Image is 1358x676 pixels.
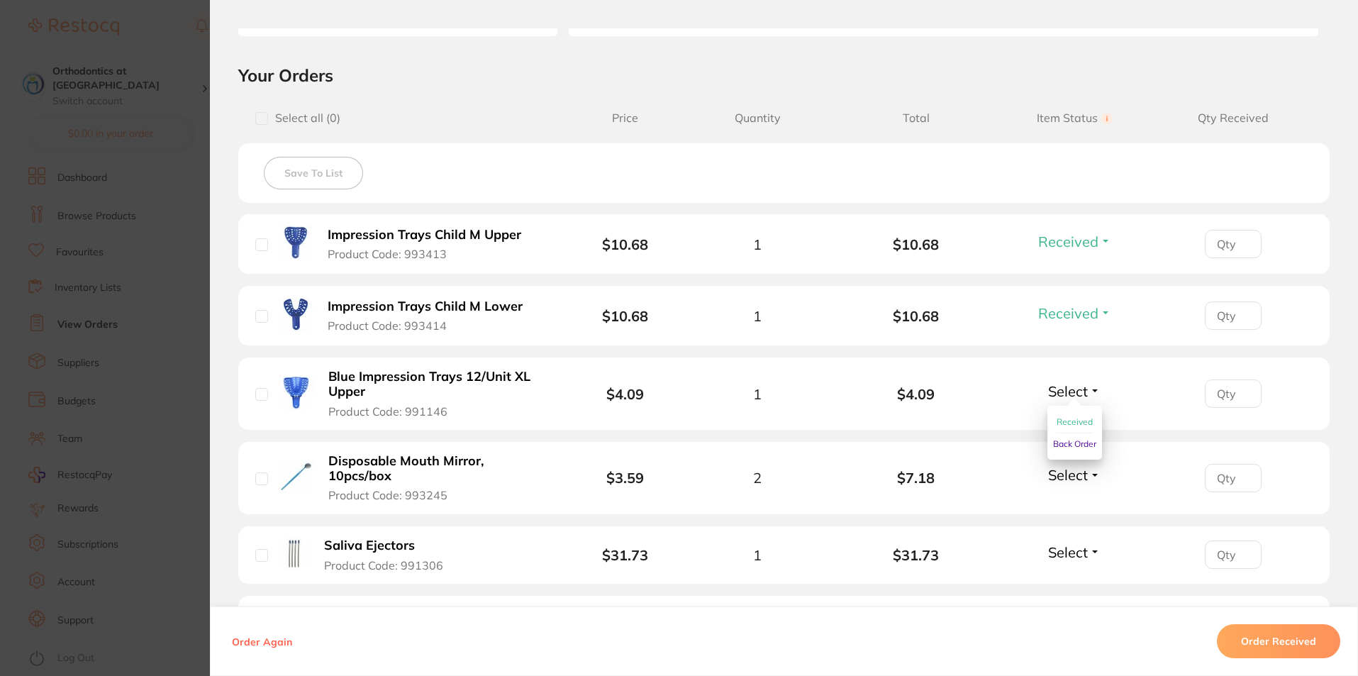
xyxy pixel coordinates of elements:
button: Order Received [1217,624,1340,658]
span: Received [1057,416,1093,427]
div: Message content [62,31,252,243]
h2: Your Orders [238,65,1330,86]
input: Qty [1205,301,1262,330]
span: Product Code: 993245 [328,489,447,502]
b: $7.18 [837,470,996,486]
p: Message from Restocq, sent 8m ago [62,249,252,262]
b: Blue Impression Trays 12/Unit XL Upper [328,370,547,399]
span: 1 [753,386,762,402]
img: Disposable Mouth Mirror, 10pcs/box [279,460,313,494]
button: Select [1044,543,1105,561]
span: Product Code: 991306 [324,559,443,572]
img: Impression Trays Child M Upper [279,226,313,260]
span: Item Status [996,111,1154,125]
button: Back Order [1053,433,1096,455]
span: 1 [753,308,762,324]
b: $4.09 [606,385,644,403]
span: Product Code: 991146 [328,405,447,418]
b: Impression Trays Child M Lower [328,299,523,314]
b: $10.68 [602,236,648,253]
div: Hi [PERSON_NAME], ​ Starting [DATE], we’re making some updates to our product offerings on the Re... [62,31,252,364]
button: Select [1044,466,1105,484]
input: Qty [1205,379,1262,408]
span: Select all ( 0 ) [268,111,340,125]
button: Disposable Mouth Mirror, 10pcs/box Product Code: 993245 [324,453,552,503]
img: Saliva Ejectors [279,538,309,569]
img: Impression Trays Child M Lower [279,297,313,331]
b: $31.73 [837,547,996,563]
button: Received [1034,233,1115,250]
button: Saliva Ejectors Product Code: 991306 [320,538,462,572]
input: Qty [1205,464,1262,492]
button: Blue Impression Trays 12/Unit XL Upper Product Code: 991146 [324,369,552,419]
button: Save To List [264,157,363,189]
span: Qty Received [1154,111,1313,125]
b: $4.09 [837,386,996,402]
span: Quantity [678,111,837,125]
img: Profile image for Restocq [32,34,55,57]
span: 1 [753,236,762,253]
span: Received [1038,304,1098,322]
span: Select [1048,466,1088,484]
input: Qty [1205,541,1262,569]
span: Product Code: 993413 [328,248,447,260]
span: Received [1038,233,1098,250]
input: Qty [1205,230,1262,258]
b: $10.68 [837,308,996,324]
img: Blue Impression Trays 12/Unit XL Upper [279,375,313,410]
span: Total [837,111,996,125]
b: $10.68 [837,236,996,253]
button: Impression Trays Child M Upper Product Code: 993413 [323,227,537,262]
span: 2 [753,470,762,486]
button: Impression Trays Child M Lower Product Code: 993414 [323,299,538,333]
button: Select [1044,382,1105,400]
span: Product Code: 993414 [328,319,447,332]
span: 1 [753,547,762,563]
b: Saliva Ejectors [324,538,415,553]
b: $31.73 [602,546,648,564]
span: Select [1048,382,1088,400]
span: Select [1048,543,1088,561]
div: message notification from Restocq, 8m ago. Hi Penrith, ​ Starting 11 August, we’re making some up... [21,21,262,271]
span: Back Order [1053,438,1096,449]
b: Disposable Mouth Mirror, 10pcs/box [328,454,547,483]
b: Impression Trays Child M Upper [328,228,521,243]
button: Order Again [228,635,296,648]
b: $10.68 [602,307,648,325]
span: Price [572,111,678,125]
button: Received [1034,304,1115,322]
b: $3.59 [606,469,644,487]
button: Received [1057,411,1093,433]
